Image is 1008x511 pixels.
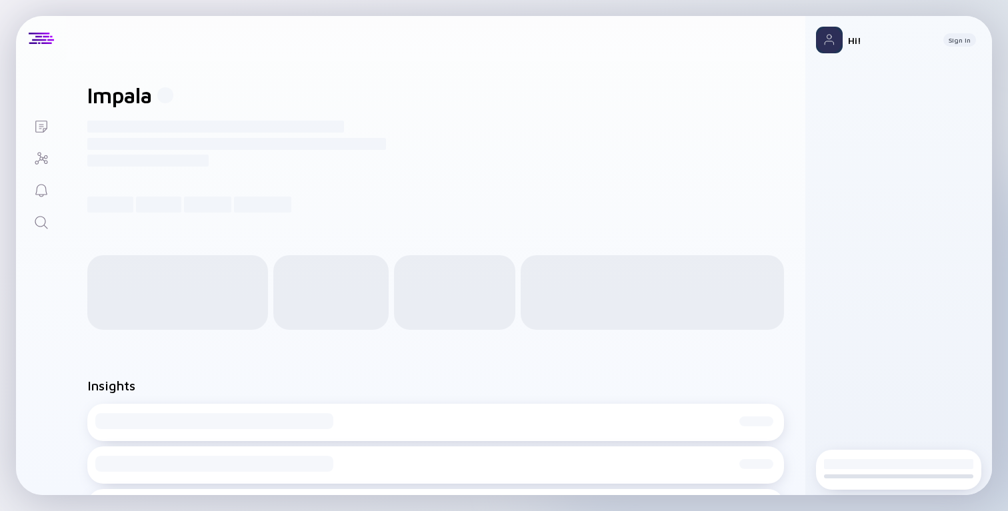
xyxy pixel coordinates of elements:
button: Sign In [943,33,976,47]
h1: Impala [87,83,152,108]
a: Reminders [16,173,66,205]
a: Investor Map [16,141,66,173]
img: Profile Picture [816,27,843,53]
a: Lists [16,109,66,141]
h2: Insights [87,378,135,393]
a: Search [16,205,66,237]
div: Hi! [848,35,933,46]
